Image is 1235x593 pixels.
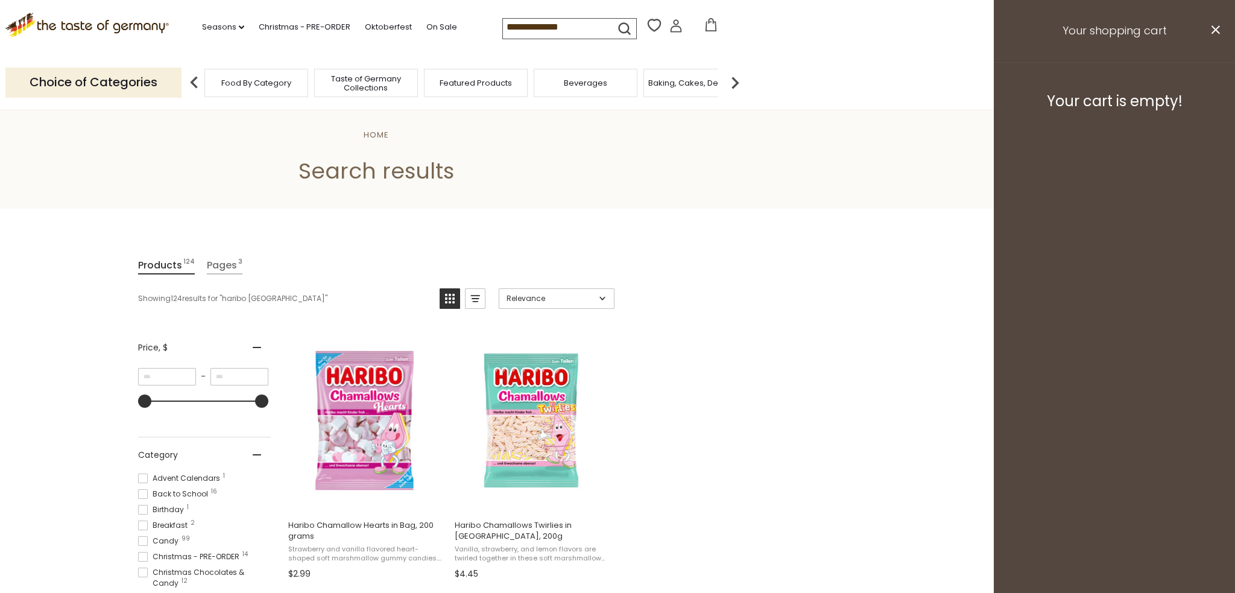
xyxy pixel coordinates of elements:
[1009,92,1220,110] h3: Your cart is empty!
[288,568,311,580] span: $2.99
[455,520,611,542] span: Haribo Chamallows Twirlies in [GEOGRAPHIC_DATA], 200g
[286,330,446,583] a: Haribo Chamallow Hearts in Bag, 200 grams
[138,257,195,274] a: View Products Tab
[138,288,431,309] div: Showing results for " "
[182,71,206,95] img: previous arrow
[242,551,248,557] span: 14
[564,78,607,87] a: Beverages
[648,78,742,87] a: Baking, Cakes, Desserts
[196,371,210,382] span: –
[221,78,291,87] a: Food By Category
[5,68,182,97] p: Choice of Categories
[507,293,595,304] span: Relevance
[318,74,414,92] a: Taste of Germany Collections
[453,330,613,583] a: Haribo Chamallows Twirlies in Bag, 200g
[138,489,212,499] span: Back to School
[202,21,244,34] a: Seasons
[223,473,225,479] span: 1
[238,257,242,273] span: 3
[364,129,389,141] a: Home
[138,368,196,385] input: Minimum value
[259,21,350,34] a: Christmas - PRE-ORDER
[138,551,243,562] span: Christmas - PRE-ORDER
[288,545,444,563] span: Strawberry and vanilla flavored heart-shaped soft marshmallow gummy candies. Made by [PERSON_NAME...
[288,520,444,542] span: Haribo Chamallow Hearts in Bag, 200 grams
[455,545,611,563] span: Vanilla, strawberry, and lemon flavors are twirled together in these soft marshmallow gummy candi...
[138,504,188,515] span: Birthday
[138,567,271,589] span: Christmas Chocolates & Candy
[440,78,512,87] a: Featured Products
[138,536,182,547] span: Candy
[182,578,188,584] span: 12
[138,520,191,531] span: Breakfast
[440,288,460,309] a: View grid mode
[286,341,446,501] img: Haribo Chamallow Hearts
[453,341,613,501] img: Haribo Chamallows Twirlies
[210,368,268,385] input: Maximum value
[159,341,168,354] span: , $
[171,293,182,304] b: 124
[138,341,168,354] span: Price
[455,568,478,580] span: $4.45
[182,536,190,542] span: 99
[187,504,189,510] span: 1
[138,449,178,461] span: Category
[207,257,242,274] a: View Pages Tab
[426,21,457,34] a: On Sale
[138,473,224,484] span: Advent Calendars
[365,21,412,34] a: Oktoberfest
[499,288,614,309] a: Sort options
[183,257,195,273] span: 124
[211,489,217,495] span: 16
[191,520,195,526] span: 2
[723,71,747,95] img: next arrow
[465,288,485,309] a: View list mode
